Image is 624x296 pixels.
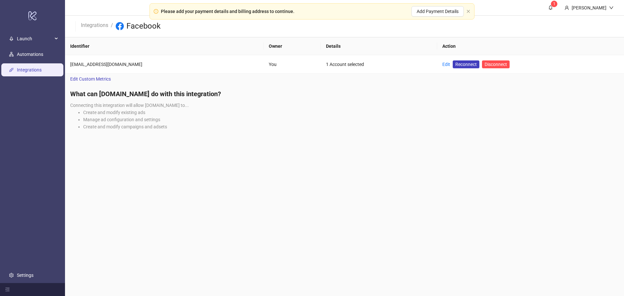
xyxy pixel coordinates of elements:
span: user [565,6,569,10]
th: Details [321,37,437,55]
span: 1 [553,2,555,6]
a: Edit [442,62,450,67]
button: Add Payment Details [411,6,464,17]
a: Integrations [80,21,110,28]
span: Reconnect [455,61,477,68]
span: down [609,6,614,10]
span: close [466,9,470,13]
span: bell [548,5,553,10]
li: Create and modify campaigns and adsets [83,123,619,130]
a: Reconnect [453,60,479,68]
button: Disconnect [482,60,510,68]
button: close [466,9,470,14]
li: Manage ad configuration and settings [83,116,619,123]
li: Create and modify existing ads [83,109,619,116]
th: Identifier [65,37,264,55]
span: Add Payment Details [417,9,459,14]
a: Automations [17,52,43,57]
div: You [269,61,316,68]
span: Edit Custom Metrics [70,75,111,83]
div: [EMAIL_ADDRESS][DOMAIN_NAME] [70,61,258,68]
span: Disconnect [485,62,507,67]
th: Owner [264,37,321,55]
span: menu-fold [5,287,10,292]
sup: 1 [551,1,557,7]
span: Connecting this integration will allow [DOMAIN_NAME] to... [70,103,189,108]
span: exclamation-circle [154,9,158,14]
a: Settings [17,273,33,278]
h3: Facebook [126,21,161,32]
th: Action [437,37,624,55]
div: [PERSON_NAME] [569,4,609,11]
span: rocket [9,36,14,41]
div: 1 Account selected [326,61,432,68]
li: / [111,21,113,32]
div: Please add your payment details and billing address to continue. [161,8,294,15]
h4: What can [DOMAIN_NAME] do with this integration? [70,89,619,98]
a: Edit Custom Metrics [65,74,116,84]
span: Launch [17,32,53,45]
a: Integrations [17,67,42,72]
